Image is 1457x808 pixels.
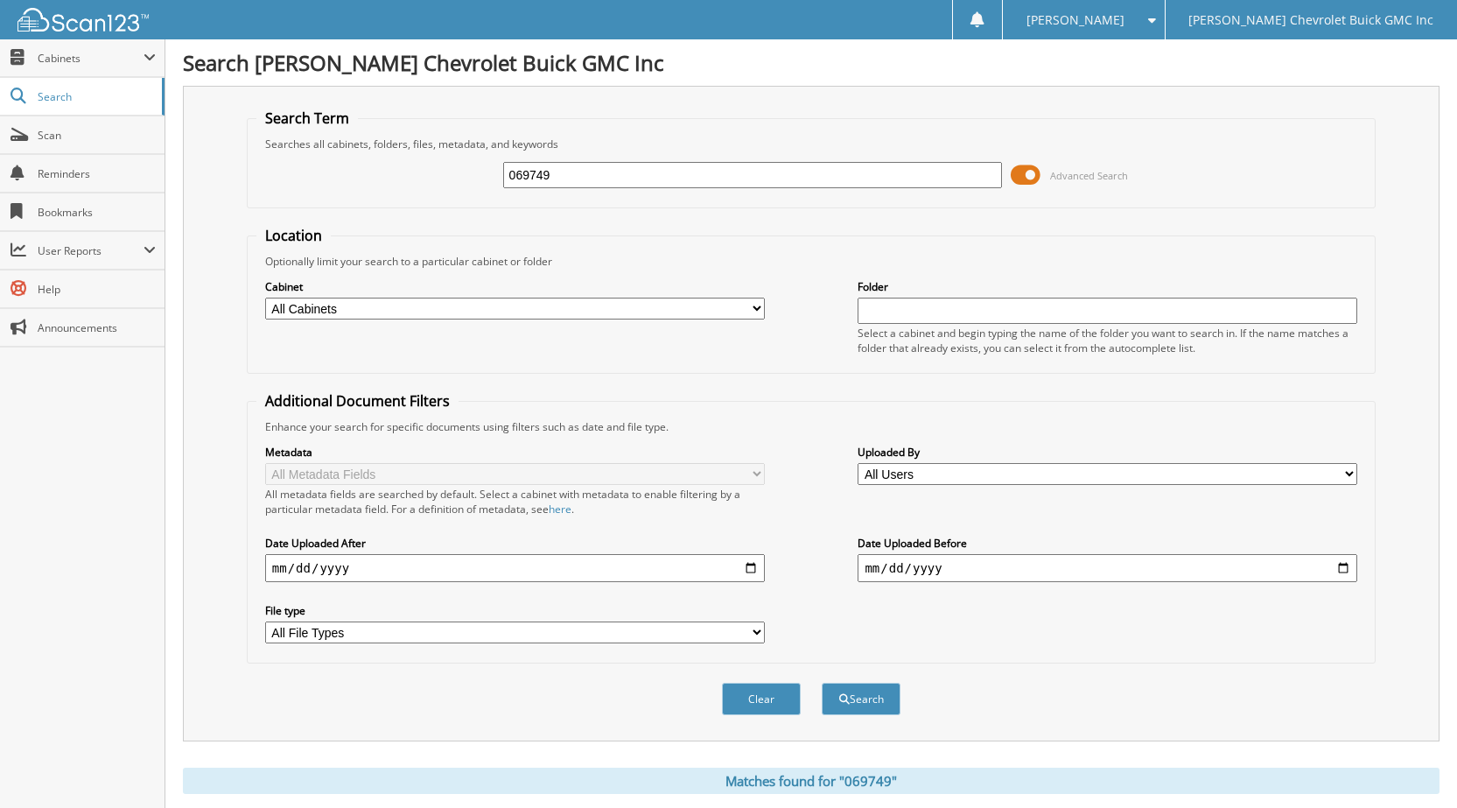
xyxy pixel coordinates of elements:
[858,554,1357,582] input: end
[265,536,765,551] label: Date Uploaded After
[256,391,459,411] legend: Additional Document Filters
[38,320,156,335] span: Announcements
[256,137,1366,151] div: Searches all cabinets, folders, files, metadata, and keywords
[256,254,1366,269] div: Optionally limit your search to a particular cabinet or folder
[38,51,144,66] span: Cabinets
[265,279,765,294] label: Cabinet
[38,282,156,297] span: Help
[265,487,765,516] div: All metadata fields are searched by default. Select a cabinet with metadata to enable filtering b...
[822,683,900,715] button: Search
[256,109,358,128] legend: Search Term
[858,445,1357,460] label: Uploaded By
[1050,169,1128,182] span: Advanced Search
[549,502,571,516] a: here
[38,205,156,220] span: Bookmarks
[858,279,1357,294] label: Folder
[1188,15,1433,25] span: [PERSON_NAME] Chevrolet Buick GMC Inc
[256,226,331,245] legend: Location
[1026,15,1124,25] span: [PERSON_NAME]
[722,683,801,715] button: Clear
[858,536,1357,551] label: Date Uploaded Before
[18,8,149,32] img: scan123-logo-white.svg
[265,445,765,460] label: Metadata
[265,603,765,618] label: File type
[265,554,765,582] input: start
[858,326,1357,355] div: Select a cabinet and begin typing the name of the folder you want to search in. If the name match...
[38,89,153,104] span: Search
[38,128,156,143] span: Scan
[183,48,1439,77] h1: Search [PERSON_NAME] Chevrolet Buick GMC Inc
[256,419,1366,434] div: Enhance your search for specific documents using filters such as date and file type.
[38,166,156,181] span: Reminders
[38,243,144,258] span: User Reports
[183,768,1439,794] div: Matches found for "069749"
